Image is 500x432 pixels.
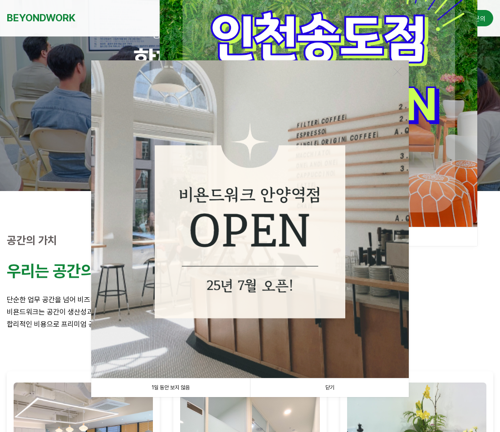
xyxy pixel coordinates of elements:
strong: 공간의 가치 [7,234,57,247]
a: BEYONDWORK [7,10,75,26]
p: 단순한 업무 공간을 넘어 비즈니스의 가치를 높이는 영감의 공간을 만듭니다. [7,294,493,306]
a: 닫기 [250,378,409,397]
a: 1일 동안 보지 않음 [91,378,250,397]
p: 비욘드워크는 공간이 생산성과 창의성에 미치는 영향을 잘 알고 있습니다. [7,306,493,318]
p: 합리적인 비용으로 프리미엄 공간을 제공하는 것이 비욘드워크의 철학입니다. [7,318,493,330]
img: d60f0a935bdb8.png [91,60,409,378]
strong: 우리는 공간의 가치를 높입니다. [7,261,205,281]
